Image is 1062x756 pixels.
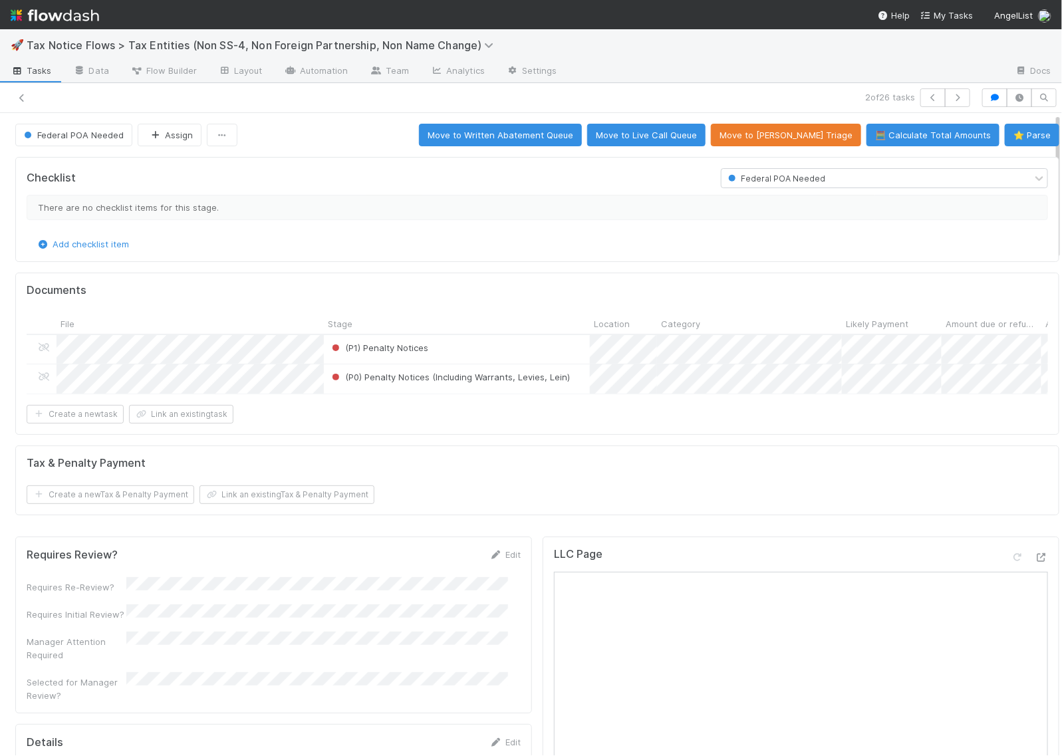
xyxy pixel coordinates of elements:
[120,61,207,82] a: Flow Builder
[726,174,825,184] span: Federal POA Needed
[419,124,582,146] button: Move to Written Abatement Queue
[1038,9,1051,23] img: avatar_cc3a00d7-dd5c-4a2f-8d58-dd6545b20c0d.png
[15,124,132,146] button: Federal POA Needed
[27,635,126,662] div: Manager Attention Required
[138,124,201,146] button: Assign
[329,372,570,382] span: (P0) Penalty Notices (Including Warrants, Levies, Lein)
[866,124,999,146] button: 🧮 Calculate Total Amounts
[27,195,1048,220] div: There are no checklist items for this stage.
[27,39,501,52] span: Tax Notice Flows > Tax Entities (Non SS-4, Non Foreign Partnership, Non Name Change)
[846,317,908,330] span: Likely Payment
[130,64,197,77] span: Flow Builder
[11,4,99,27] img: logo-inverted-e16ddd16eac7371096b0.svg
[199,485,374,504] button: Link an existingTax & Penalty Payment
[1004,61,1062,82] a: Docs
[328,317,352,330] span: Stage
[27,172,76,185] h5: Checklist
[27,736,63,749] h5: Details
[329,370,570,384] div: (P0) Penalty Notices (Including Warrants, Levies, Lein)
[878,9,910,22] div: Help
[27,485,194,504] button: Create a newTax & Penalty Payment
[27,580,126,594] div: Requires Re-Review?
[489,549,521,560] a: Edit
[946,317,1038,330] span: Amount due or refunded
[420,61,495,82] a: Analytics
[489,737,521,747] a: Edit
[37,239,129,249] a: Add checklist item
[11,64,52,77] span: Tasks
[920,10,973,21] span: My Tasks
[27,608,126,621] div: Requires Initial Review?
[994,10,1033,21] span: AngelList
[587,124,706,146] button: Move to Live Call Queue
[21,130,124,140] span: Federal POA Needed
[207,61,273,82] a: Layout
[1005,124,1059,146] button: ⭐ Parse
[495,61,568,82] a: Settings
[594,317,630,330] span: Location
[27,284,86,297] h5: Documents
[11,39,24,51] span: 🚀
[27,405,124,424] button: Create a newtask
[27,549,118,562] h5: Requires Review?
[711,124,861,146] button: Move to [PERSON_NAME] Triage
[27,457,146,470] h5: Tax & Penalty Payment
[865,90,915,104] span: 2 of 26 tasks
[273,61,359,82] a: Automation
[554,548,602,561] h5: LLC Page
[329,341,428,354] div: (P1) Penalty Notices
[27,676,126,702] div: Selected for Manager Review?
[920,9,973,22] a: My Tasks
[63,61,120,82] a: Data
[359,61,420,82] a: Team
[329,342,428,353] span: (P1) Penalty Notices
[61,317,74,330] span: File
[129,405,233,424] button: Link an existingtask
[661,317,700,330] span: Category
